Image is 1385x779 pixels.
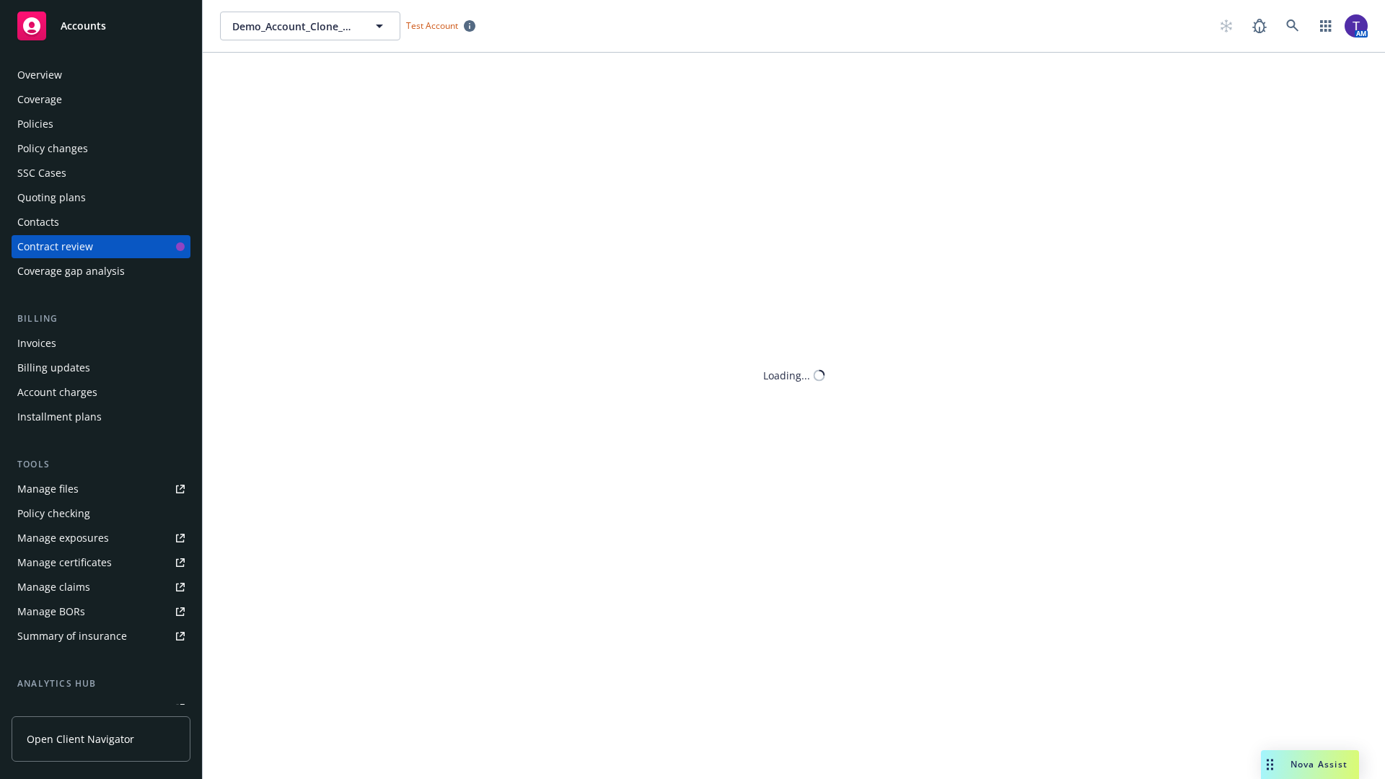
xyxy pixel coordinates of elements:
[12,625,190,648] a: Summary of insurance
[17,113,53,136] div: Policies
[17,162,66,185] div: SSC Cases
[406,19,458,32] span: Test Account
[232,19,357,34] span: Demo_Account_Clone_QA_CR_Tests_Demo
[17,235,93,258] div: Contract review
[12,677,190,691] div: Analytics hub
[12,211,190,234] a: Contacts
[17,576,90,599] div: Manage claims
[17,600,85,623] div: Manage BORs
[220,12,400,40] button: Demo_Account_Clone_QA_CR_Tests_Demo
[17,625,127,648] div: Summary of insurance
[17,477,79,501] div: Manage files
[17,186,86,209] div: Quoting plans
[17,260,125,283] div: Coverage gap analysis
[12,312,190,326] div: Billing
[17,502,90,525] div: Policy checking
[17,356,90,379] div: Billing updates
[12,600,190,623] a: Manage BORs
[1345,14,1368,38] img: photo
[17,381,97,404] div: Account charges
[12,551,190,574] a: Manage certificates
[12,113,190,136] a: Policies
[763,368,810,383] div: Loading...
[12,332,190,355] a: Invoices
[12,457,190,472] div: Tools
[12,6,190,46] a: Accounts
[12,356,190,379] a: Billing updates
[1261,750,1279,779] div: Drag to move
[12,63,190,87] a: Overview
[12,260,190,283] a: Coverage gap analysis
[12,697,190,720] a: Loss summary generator
[12,381,190,404] a: Account charges
[12,477,190,501] a: Manage files
[12,527,190,550] a: Manage exposures
[1261,750,1359,779] button: Nova Assist
[1278,12,1307,40] a: Search
[27,731,134,747] span: Open Client Navigator
[12,576,190,599] a: Manage claims
[17,697,137,720] div: Loss summary generator
[17,63,62,87] div: Overview
[17,332,56,355] div: Invoices
[61,20,106,32] span: Accounts
[1212,12,1241,40] a: Start snowing
[12,137,190,160] a: Policy changes
[1245,12,1274,40] a: Report a Bug
[12,405,190,428] a: Installment plans
[1311,12,1340,40] a: Switch app
[17,137,88,160] div: Policy changes
[12,235,190,258] a: Contract review
[17,88,62,111] div: Coverage
[1291,758,1347,770] span: Nova Assist
[12,162,190,185] a: SSC Cases
[12,88,190,111] a: Coverage
[17,405,102,428] div: Installment plans
[17,527,109,550] div: Manage exposures
[17,551,112,574] div: Manage certificates
[12,186,190,209] a: Quoting plans
[17,211,59,234] div: Contacts
[12,502,190,525] a: Policy checking
[400,18,481,33] span: Test Account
